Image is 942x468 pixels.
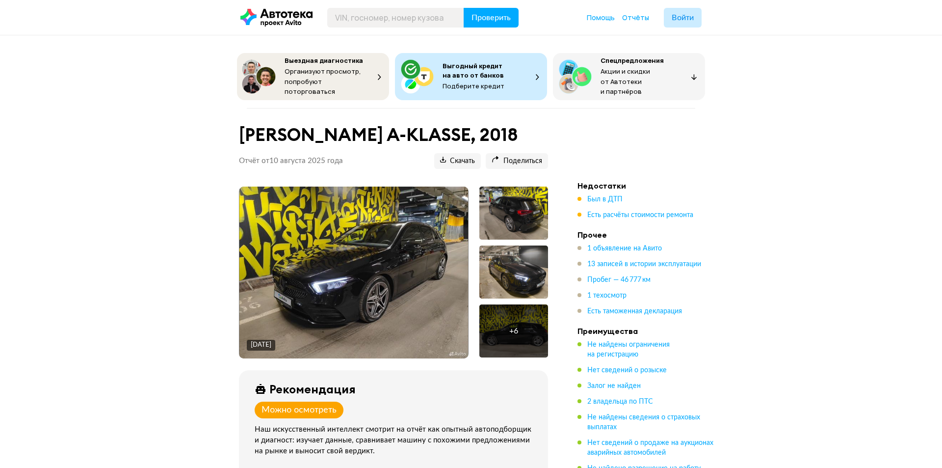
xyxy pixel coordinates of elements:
[434,153,481,169] button: Скачать
[553,53,705,100] button: СпецпредложенияАкции и скидки от Автотеки и партнёров
[251,341,271,350] div: [DATE]
[587,398,653,405] span: 2 владельца по ПТС
[239,156,343,166] p: Отчёт от 10 августа 2025 года
[577,181,715,191] h4: Недостатки
[587,414,700,431] span: Не найдены сведения о страховых выплатах
[601,56,664,65] span: Спецпредложения
[577,230,715,240] h4: Прочее
[587,440,713,456] span: Нет сведений о продаже на аукционах аварийных автомобилей
[672,14,694,22] span: Войти
[237,53,389,100] button: Выездная диагностикаОрганизуют просмотр, попробуют поторговаться
[587,367,667,374] span: Нет сведений о розыске
[239,124,548,145] h1: [PERSON_NAME] A-KLASSE, 2018
[601,67,650,96] span: Акции и скидки от Автотеки и партнёров
[587,383,641,389] span: Залог не найден
[587,13,615,22] span: Помощь
[492,157,542,166] span: Поделиться
[395,53,547,100] button: Выгодный кредит на авто от банковПодберите кредит
[262,405,337,415] div: Можно осмотреть
[471,14,511,22] span: Проверить
[509,326,518,336] div: + 6
[587,212,693,219] span: Есть расчёты стоимости ремонта
[587,245,662,252] span: 1 объявление на Авито
[587,261,701,268] span: 13 записей в истории эксплуатации
[443,61,504,80] span: Выгодный кредит на авто от банков
[587,308,682,315] span: Есть таможенная декларация
[255,424,536,457] div: Наш искусственный интеллект смотрит на отчёт как опытный автоподборщик и диагност: изучает данные...
[587,196,623,203] span: Был в ДТП
[587,292,627,299] span: 1 техосмотр
[239,187,469,358] img: Main car
[587,276,651,283] span: Пробег — 46 777 км
[443,82,504,90] span: Подберите кредит
[577,326,715,336] h4: Преимущества
[622,13,649,22] span: Отчёты
[486,153,548,169] button: Поделиться
[587,341,670,358] span: Не найдены ограничения на регистрацию
[464,8,519,28] button: Проверить
[664,8,702,28] button: Войти
[327,8,464,28] input: VIN, госномер, номер кузова
[622,13,649,23] a: Отчёты
[587,13,615,23] a: Помощь
[440,157,475,166] span: Скачать
[285,56,363,65] span: Выездная диагностика
[285,67,361,96] span: Организуют просмотр, попробуют поторговаться
[269,382,356,396] div: Рекомендация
